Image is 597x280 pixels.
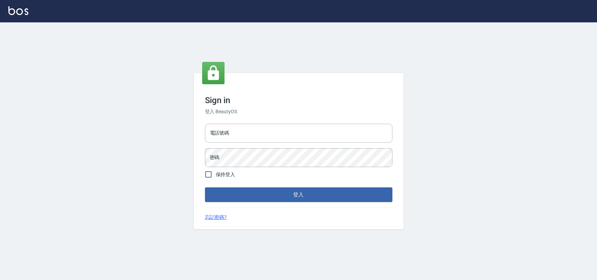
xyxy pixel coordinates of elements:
button: 登入 [205,187,392,202]
h6: 登入 BeautyOS [205,108,392,115]
h3: Sign in [205,95,392,105]
span: 保持登入 [216,171,235,178]
img: Logo [8,6,28,15]
a: 忘記密碼? [205,214,227,221]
